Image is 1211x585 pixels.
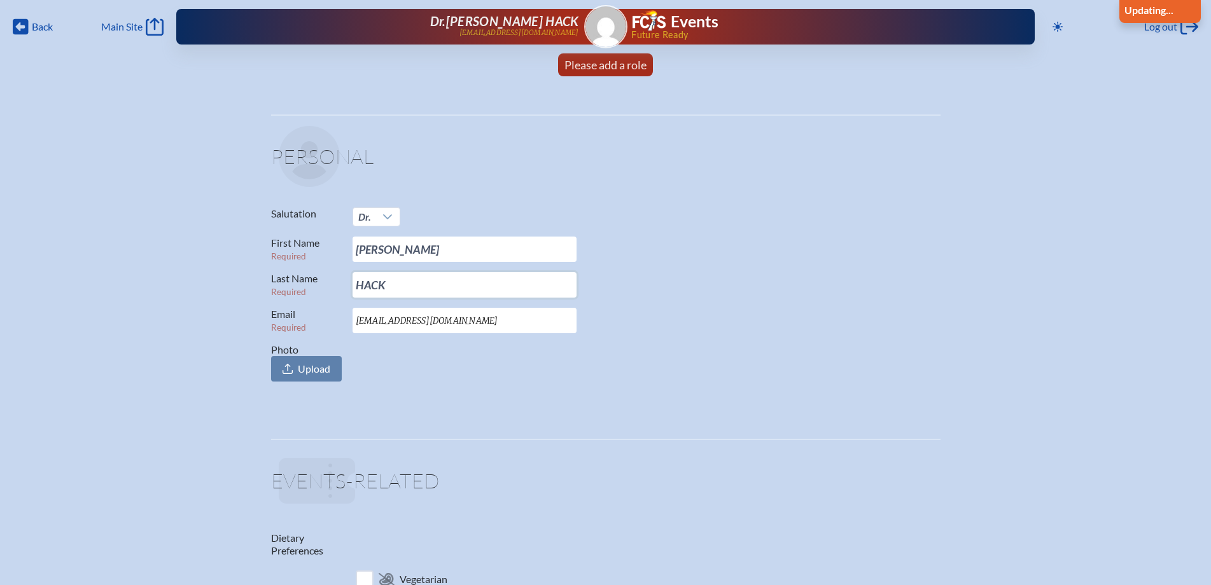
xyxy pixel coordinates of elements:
label: Dietary Preferences [271,532,323,557]
span: Upload [298,362,330,375]
span: Required [271,251,306,261]
a: Please add a role [559,53,652,76]
span: Dr. [353,208,376,226]
span: [PERSON_NAME] HACK [430,13,579,29]
span: Required [271,322,306,333]
label: Last Name [271,272,342,298]
span: Future Ready [631,31,994,39]
img: Florida Council of Independent Schools [633,10,666,31]
div: FCIS Events — Future ready [633,10,995,39]
a: Dr.[PERSON_NAME] HACK[EMAIL_ADDRESS][DOMAIN_NAME] [217,14,579,39]
span: Back [32,20,53,33]
label: Email [271,308,342,333]
span: Log out [1144,20,1177,33]
span: Main Site [101,20,143,33]
h1: Events-related [271,471,941,501]
h1: Events [671,14,718,30]
span: Dr. [430,13,446,29]
p: [EMAIL_ADDRESS][DOMAIN_NAME] [459,29,579,37]
a: Main Site [101,18,164,36]
h1: Personal [271,146,941,177]
label: First Name [271,237,342,262]
span: Dr. [358,210,371,223]
label: Salutation [271,207,342,220]
span: Please add a role [564,58,647,72]
a: Gravatar [584,5,627,48]
b: Updating... [1124,4,1173,16]
span: Required [271,287,306,297]
img: Gravatar [585,6,626,47]
a: FCIS LogoEvents [633,10,718,33]
label: Photo [271,343,342,382]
